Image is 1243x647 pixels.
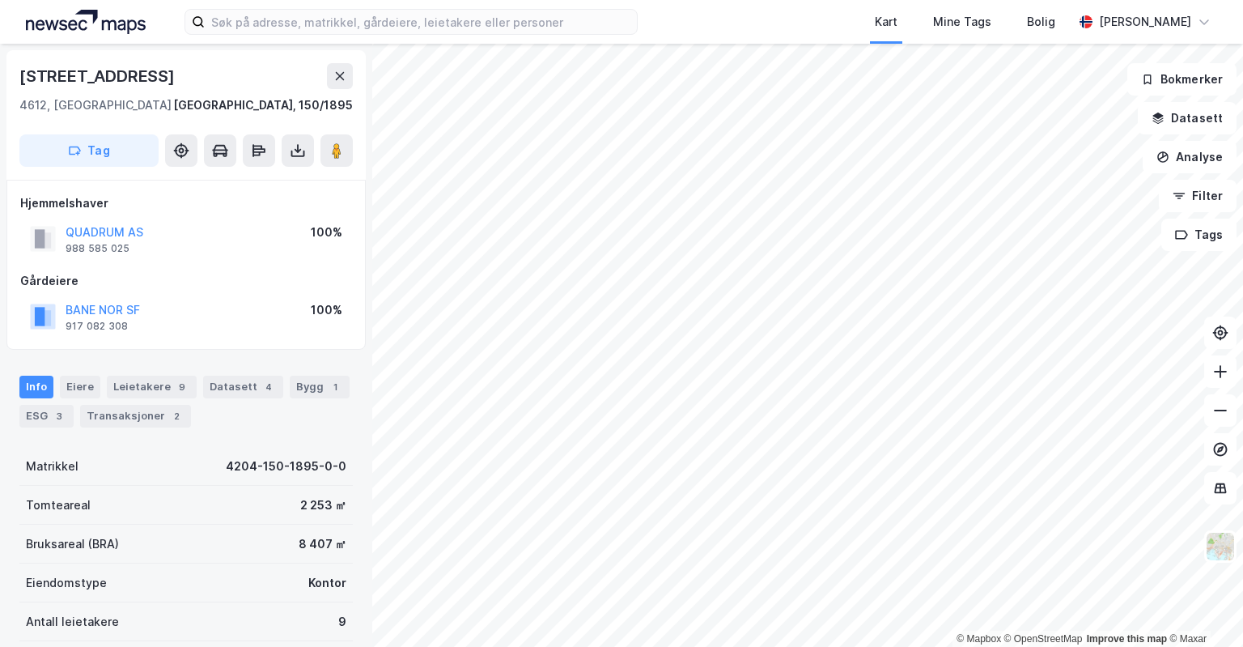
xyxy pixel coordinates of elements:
[261,379,277,395] div: 4
[80,405,191,428] div: Transaksjoner
[875,12,897,32] div: Kart
[1087,633,1167,645] a: Improve this map
[327,379,343,395] div: 1
[26,10,146,34] img: logo.a4113a55bc3d86da70a041830d287a7e.svg
[19,405,74,428] div: ESG
[107,376,197,398] div: Leietakere
[1143,141,1237,173] button: Analyse
[1161,219,1237,251] button: Tags
[311,300,342,320] div: 100%
[290,376,350,398] div: Bygg
[311,223,342,242] div: 100%
[20,271,352,291] div: Gårdeiere
[1138,102,1237,134] button: Datasett
[26,612,119,632] div: Antall leietakere
[1004,633,1083,645] a: OpenStreetMap
[66,242,129,255] div: 988 585 025
[26,573,107,593] div: Eiendomstype
[226,457,346,476] div: 4204-150-1895-0-0
[300,496,346,515] div: 2 253 ㎡
[203,376,283,398] div: Datasett
[19,63,178,89] div: [STREET_ADDRESS]
[1127,63,1237,96] button: Bokmerker
[1162,569,1243,647] iframe: Chat Widget
[26,534,119,554] div: Bruksareal (BRA)
[933,12,991,32] div: Mine Tags
[1162,569,1243,647] div: Kontrollprogram for chat
[1205,531,1236,562] img: Z
[299,534,346,554] div: 8 407 ㎡
[1027,12,1055,32] div: Bolig
[19,134,159,167] button: Tag
[20,194,352,213] div: Hjemmelshaver
[1159,180,1237,212] button: Filter
[60,376,100,398] div: Eiere
[19,96,172,115] div: 4612, [GEOGRAPHIC_DATA]
[205,10,637,34] input: Søk på adresse, matrikkel, gårdeiere, leietakere eller personer
[66,320,128,333] div: 917 082 308
[173,96,353,115] div: [GEOGRAPHIC_DATA], 150/1895
[26,457,78,476] div: Matrikkel
[308,573,346,593] div: Kontor
[19,376,53,398] div: Info
[957,633,1001,645] a: Mapbox
[1099,12,1191,32] div: [PERSON_NAME]
[174,379,190,395] div: 9
[51,408,67,424] div: 3
[26,496,91,515] div: Tomteareal
[338,612,346,632] div: 9
[168,408,185,424] div: 2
